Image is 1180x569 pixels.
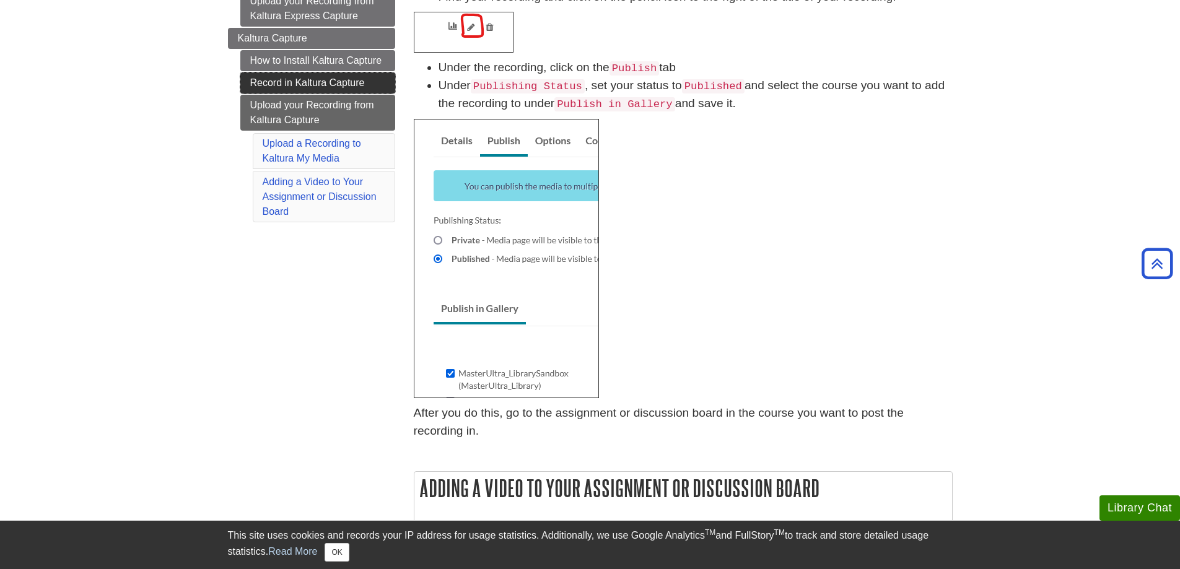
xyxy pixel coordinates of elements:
[1137,255,1177,272] a: Back to Top
[1099,495,1180,521] button: Library Chat
[238,33,307,43] span: Kaltura Capture
[414,472,952,505] h2: Adding a Video to Your Assignment or Discussion Board
[414,119,599,398] img: publish details
[325,543,349,562] button: Close
[439,59,953,77] li: Under the recording, click on the tab
[240,95,395,131] a: Upload your Recording from Kaltura Capture
[774,528,785,537] sup: TM
[240,50,395,71] a: How to Install Kaltura Capture
[682,79,745,93] code: Published
[610,61,660,76] code: Publish
[228,528,953,562] div: This site uses cookies and records your IP address for usage statistics. Additionally, we use Goo...
[228,28,395,49] a: Kaltura Capture
[414,404,953,440] p: After you do this, go to the assignment or discussion board in the course you want to post the re...
[705,528,715,537] sup: TM
[471,79,585,93] code: Publishing Status
[263,138,361,163] a: Upload a Recording to Kaltura My Media
[263,176,377,217] a: Adding a Video to Your Assignment or Discussion Board
[414,12,514,53] img: pencil icon
[240,72,395,93] a: Record in Kaltura Capture
[439,77,953,113] li: Under , set your status to and select the course you want to add the recording to under and save it.
[268,546,317,557] a: Read More
[554,97,675,111] code: Publish in Gallery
